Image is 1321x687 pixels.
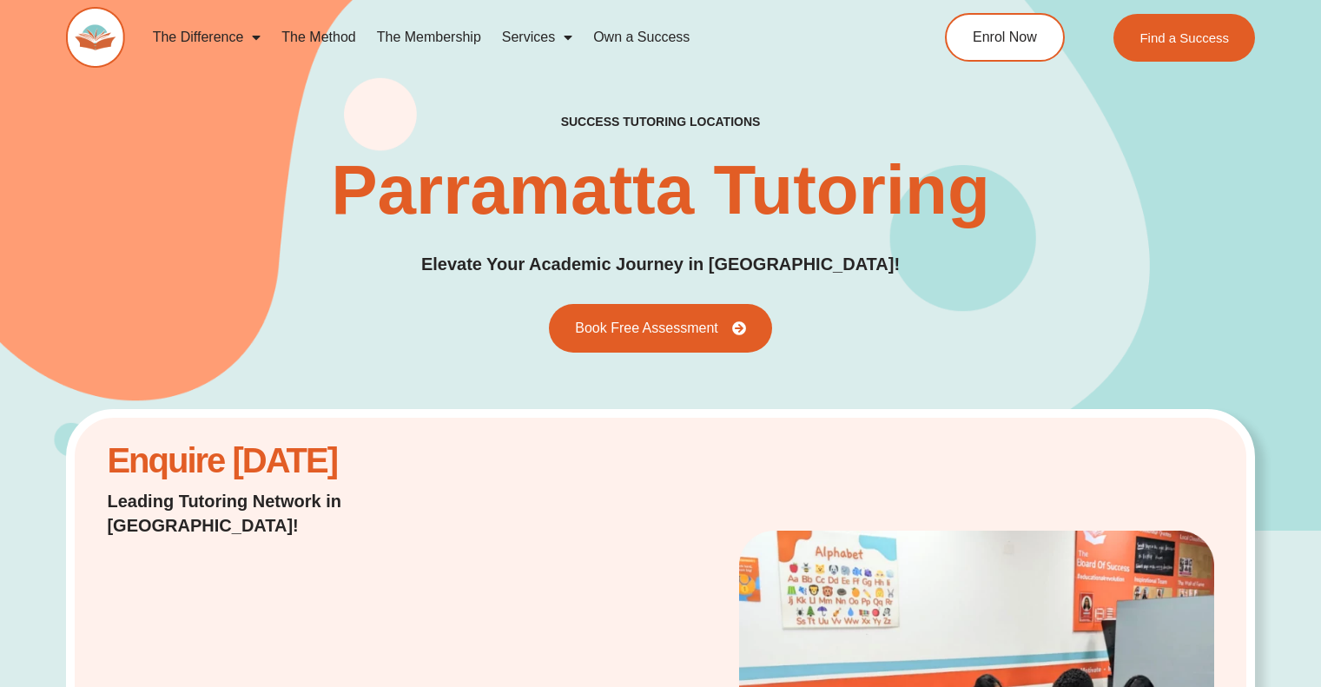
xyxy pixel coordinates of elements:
[107,489,505,538] p: Leading Tutoring Network in [GEOGRAPHIC_DATA]!
[549,304,772,353] a: Book Free Assessment
[492,17,583,57] a: Services
[1113,14,1255,62] a: Find a Success
[107,450,505,472] h2: Enquire [DATE]
[561,114,761,129] h2: success tutoring locations
[973,30,1037,44] span: Enrol Now
[575,321,718,335] span: Book Free Assessment
[367,17,492,57] a: The Membership
[331,155,990,225] h1: Parramatta Tutoring
[142,17,272,57] a: The Difference
[1139,31,1229,44] span: Find a Success
[421,251,900,278] p: Elevate Your Academic Journey in [GEOGRAPHIC_DATA]!
[142,17,877,57] nav: Menu
[271,17,366,57] a: The Method
[945,13,1065,62] a: Enrol Now
[583,17,700,57] a: Own a Success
